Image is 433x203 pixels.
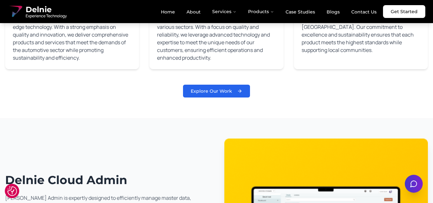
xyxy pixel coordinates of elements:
[156,6,180,17] a: Home
[346,6,382,17] a: Contact Us
[26,4,67,15] span: Delnie
[207,5,242,18] button: Services
[183,88,250,94] a: Explore Our Work
[7,186,17,196] img: Revisit consent button
[8,4,67,19] a: Delnie Logo Full
[5,173,209,186] h2: Delnie Cloud Admin
[8,4,23,19] img: Delnie Logo
[280,6,320,17] a: Case Studies
[243,5,279,18] button: Products
[26,13,67,19] span: Experience Technology
[405,175,423,193] button: Open chat
[156,5,382,18] nav: Main
[383,5,425,18] a: Get Started
[321,6,345,17] a: Blogs
[183,85,250,97] button: Explore Our Work
[7,186,17,196] button: Cookie Settings
[181,6,206,17] a: About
